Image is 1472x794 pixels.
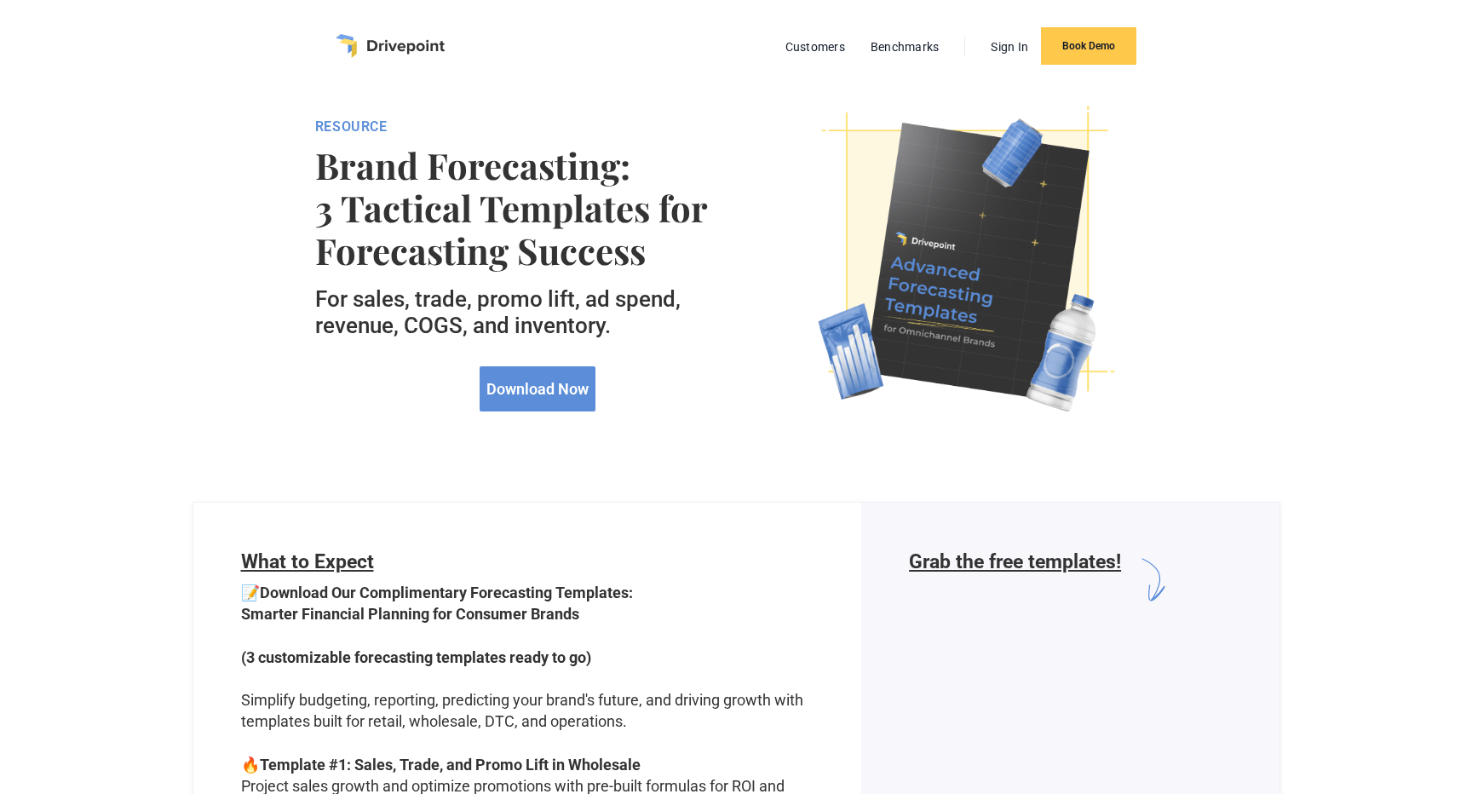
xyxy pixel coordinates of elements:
div: RESOURCE [315,118,761,135]
a: Customers [777,36,854,58]
strong: Download Our Complimentary Forecasting Templates: Smarter Financial Planning for Consumer Brands [241,584,633,623]
span: What to Expect [241,550,374,573]
a: Sign In [982,36,1037,58]
img: arrow [1121,550,1180,609]
strong: Brand Forecasting: 3 Tactical Templates for Forecasting Success [315,144,761,273]
h5: For sales, trade, promo lift, ad spend, revenue, COGS, and inventory. [315,286,761,339]
h6: Grab the free templates! [909,550,1121,609]
a: home [336,34,445,58]
strong: (3 customizable forecasting templates ready to go) [241,648,591,666]
a: Benchmarks [862,36,948,58]
a: Book Demo [1041,27,1136,65]
strong: Template #1: Sales, Trade, and Promo Lift in Wholesale [260,756,641,774]
a: Download Now [480,366,595,411]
